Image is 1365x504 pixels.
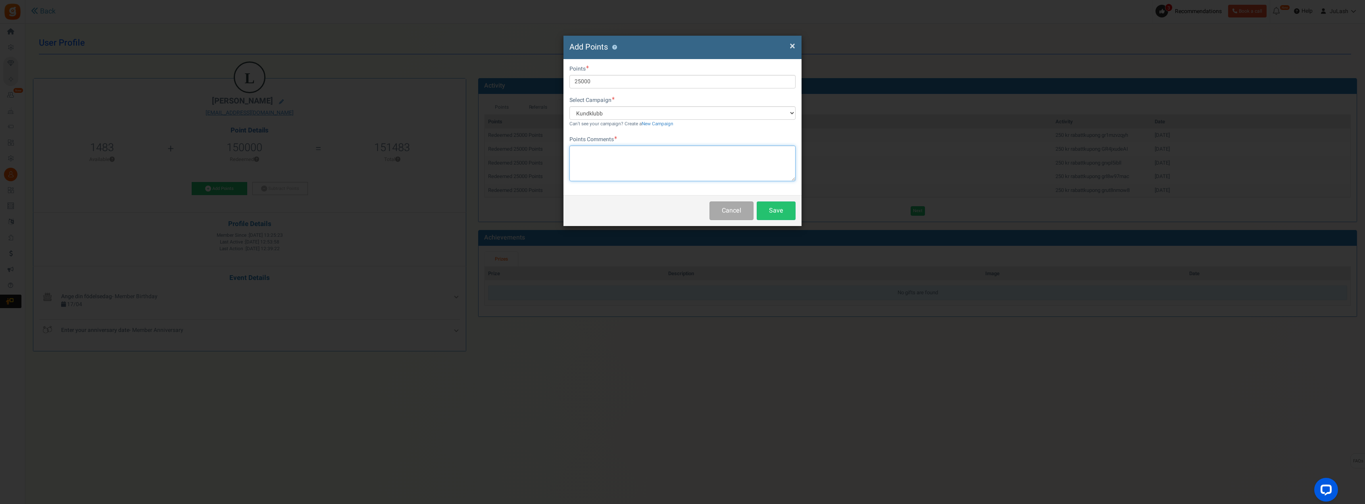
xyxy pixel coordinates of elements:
button: ? [612,45,617,50]
label: Points [569,65,589,73]
small: Can't see your campaign? Create a [569,121,673,127]
label: Select Campaign [569,96,615,104]
button: Save [757,201,796,220]
button: Cancel [709,201,754,220]
span: × [790,38,795,54]
span: Add Points [569,41,608,53]
label: Points Comments [569,136,617,144]
a: New Campaign [642,121,673,127]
